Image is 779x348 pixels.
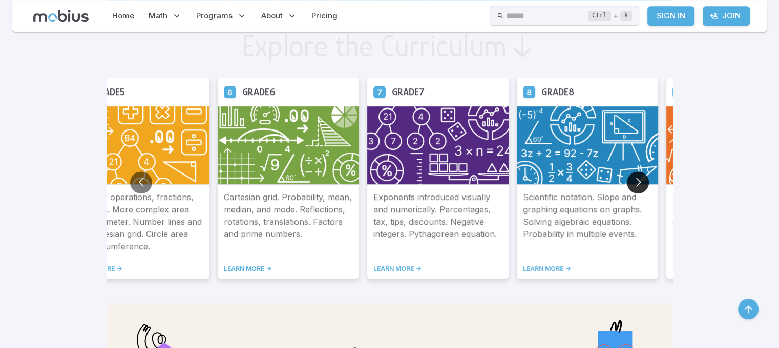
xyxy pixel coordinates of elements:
p: Cartesian grid. Probability, mean, median, and mode. Reflections, rotations, translations. Factor... [224,191,353,252]
a: LEARN MORE -> [74,265,203,273]
p: Order of operations, fractions, decimals. More complex area and perimeter. Number lines and the c... [74,191,203,252]
img: Grade 6 [218,106,359,185]
p: Scientific notation. Slope and graphing equations on graphs. Solving algebraic equations. Probabi... [523,191,652,252]
a: Join [703,6,750,26]
span: Programs [196,10,233,21]
h5: Grade 7 [392,84,425,100]
a: LEARN MORE -> [523,265,652,273]
h2: Explore the Curriculum [241,31,507,61]
h5: Grade 6 [242,84,276,100]
div: + [588,10,632,22]
button: Go to next slide [627,171,649,193]
h5: Grade 8 [541,84,574,100]
a: Grade 7 [373,85,386,98]
a: LEARN MORE -> [373,265,502,273]
span: About [261,10,283,21]
img: Grade 7 [367,106,509,185]
button: Go to previous slide [130,171,152,193]
img: Grade 8 [517,106,658,185]
a: LEARN MORE -> [224,265,353,273]
img: Grade 5 [68,106,209,185]
kbd: k [620,11,632,21]
a: Sign In [647,6,694,26]
a: Home [109,4,137,28]
a: Grade 6 [224,85,236,98]
span: Math [149,10,167,21]
h5: Grade 5 [93,84,125,100]
a: Pricing [308,4,341,28]
a: Grade 8 [523,85,535,98]
kbd: Ctrl [588,11,611,21]
p: Exponents introduced visually and numerically. Percentages, tax, tips, discounts. Negative intege... [373,191,502,252]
